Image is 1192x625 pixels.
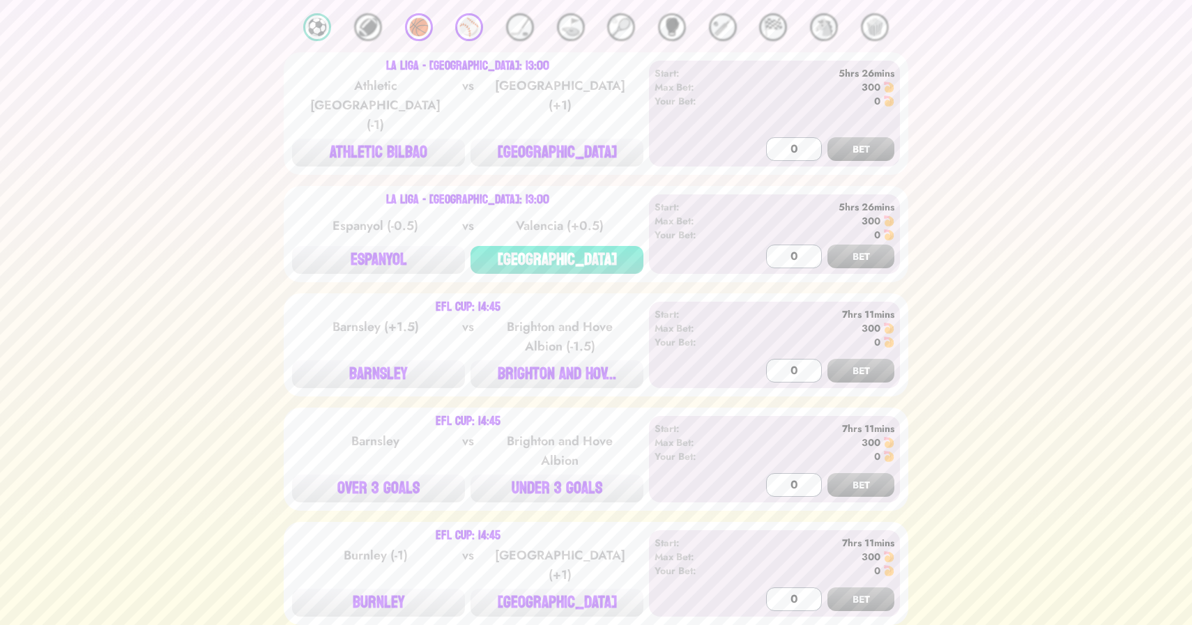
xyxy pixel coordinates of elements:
div: Max Bet: [655,80,735,94]
div: vs [459,546,477,585]
button: [GEOGRAPHIC_DATA] [471,246,643,274]
img: 🍤 [883,437,894,448]
div: ⚾️ [455,13,483,41]
div: 300 [862,435,880,449]
button: BET [827,587,894,611]
button: [GEOGRAPHIC_DATA] [471,589,643,617]
div: Your Bet: [655,449,735,463]
div: 🏈 [354,13,382,41]
div: 5hrs 26mins [735,200,894,214]
img: 🍤 [883,337,894,348]
img: 🍤 [883,451,894,462]
div: Start: [655,66,735,80]
div: Espanyol (-0.5) [305,216,446,236]
div: La Liga - [GEOGRAPHIC_DATA]: 13:00 [386,194,549,206]
div: EFL Cup: 14:45 [436,302,501,313]
div: 300 [862,550,880,564]
div: [GEOGRAPHIC_DATA] (+1) [489,546,630,585]
div: Valencia (+0.5) [489,216,630,236]
div: [GEOGRAPHIC_DATA] (+1) [489,76,630,134]
button: UNDER 3 GOALS [471,474,643,502]
div: 🥊 [658,13,686,41]
div: Barnsley [305,431,446,470]
div: vs [459,216,477,236]
div: Max Bet: [655,435,735,449]
div: Your Bet: [655,564,735,578]
button: ESPANYOL [292,246,465,274]
div: Start: [655,200,735,214]
div: 🍿 [861,13,889,41]
div: EFL Cup: 14:45 [436,416,501,427]
div: 🎾 [607,13,635,41]
button: BARNSLEY [292,360,465,388]
div: vs [459,317,477,356]
button: BRIGHTON AND HOV... [471,360,643,388]
div: Max Bet: [655,214,735,228]
button: BURNLEY [292,589,465,617]
img: 🍤 [883,215,894,226]
button: OVER 3 GOALS [292,474,465,502]
div: 🏏 [709,13,737,41]
div: Start: [655,536,735,550]
div: 5hrs 26mins [735,66,894,80]
img: 🍤 [883,323,894,334]
div: 7hrs 11mins [735,422,894,435]
button: ATHLETIC BILBAO [292,139,465,167]
div: ⚽️ [303,13,331,41]
div: 0 [874,335,880,349]
button: [GEOGRAPHIC_DATA] [471,139,643,167]
div: Your Bet: [655,335,735,349]
div: ⛳️ [557,13,585,41]
div: 7hrs 11mins [735,536,894,550]
div: 🏁 [759,13,787,41]
div: Barnsley (+1.5) [305,317,446,356]
div: Max Bet: [655,550,735,564]
img: 🍤 [883,229,894,240]
div: vs [459,76,477,134]
button: BET [827,359,894,383]
div: La Liga - [GEOGRAPHIC_DATA]: 13:00 [386,61,549,72]
button: BET [827,137,894,161]
button: BET [827,473,894,497]
img: 🍤 [883,95,894,107]
div: EFL Cup: 14:45 [436,530,501,541]
div: 0 [874,564,880,578]
div: Brighton and Hove Albion (-1.5) [489,317,630,356]
div: vs [459,431,477,470]
div: 300 [862,214,880,228]
div: 0 [874,94,880,108]
div: Your Bet: [655,228,735,242]
div: 7hrs 11mins [735,307,894,321]
div: 🏀 [405,13,433,41]
div: Start: [655,307,735,321]
img: 🍤 [883,565,894,576]
button: BET [827,245,894,268]
img: 🍤 [883,551,894,562]
img: 🍤 [883,82,894,93]
div: Start: [655,422,735,435]
div: 🏒 [506,13,534,41]
div: Burnley (-1) [305,546,446,585]
div: 0 [874,449,880,463]
div: Your Bet: [655,94,735,108]
div: 🐴 [810,13,838,41]
div: 0 [874,228,880,242]
div: 300 [862,321,880,335]
div: Athletic [GEOGRAPHIC_DATA] (-1) [305,76,446,134]
div: 300 [862,80,880,94]
div: Brighton and Hove Albion [489,431,630,470]
div: Max Bet: [655,321,735,335]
